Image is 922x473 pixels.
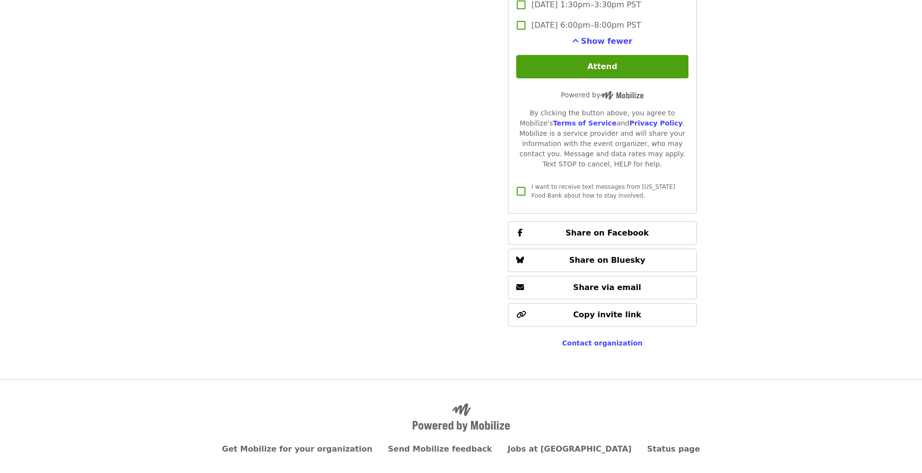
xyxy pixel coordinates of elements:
[629,119,683,127] a: Privacy Policy
[573,283,641,292] span: Share via email
[508,276,696,299] button: Share via email
[565,228,649,237] span: Share on Facebook
[581,36,633,46] span: Show fewer
[562,339,642,347] a: Contact organization
[507,444,632,454] a: Jobs at [GEOGRAPHIC_DATA]
[388,444,492,454] a: Send Mobilize feedback
[531,183,675,199] span: I want to receive text messages from [US_STATE] Food Bank about how to stay involved.
[569,255,646,265] span: Share on Bluesky
[531,19,641,31] span: [DATE] 6:00pm–8:00pm PST
[572,36,633,47] button: See more timeslots
[508,249,696,272] button: Share on Bluesky
[516,55,688,78] button: Attend
[222,444,372,454] a: Get Mobilize for your organization
[226,443,697,455] nav: Primary footer navigation
[573,310,641,319] span: Copy invite link
[413,403,510,432] img: Powered by Mobilize
[647,444,700,454] a: Status page
[516,108,688,169] div: By clicking the button above, you agree to Mobilize's and . Mobilize is a service provider and wi...
[508,221,696,245] button: Share on Facebook
[553,119,616,127] a: Terms of Service
[600,91,644,100] img: Powered by Mobilize
[561,91,644,99] span: Powered by
[508,303,696,327] button: Copy invite link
